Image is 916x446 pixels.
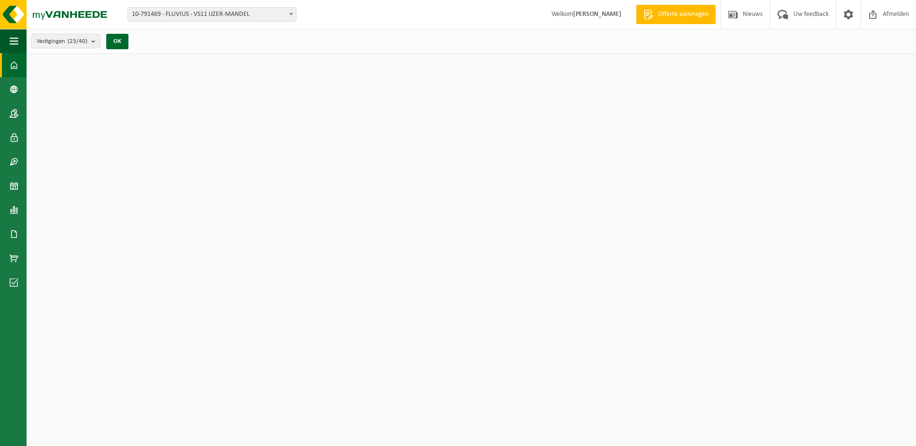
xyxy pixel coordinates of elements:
[37,34,87,49] span: Vestigingen
[656,10,711,19] span: Offerte aanvragen
[636,5,716,24] a: Offerte aanvragen
[31,34,100,48] button: Vestigingen(23/40)
[68,38,87,44] count: (23/40)
[573,11,621,18] strong: [PERSON_NAME]
[106,34,128,49] button: OK
[127,7,296,22] span: 10-791469 - FLUVIUS - VS11 IJZER-MANDEL
[128,8,296,21] span: 10-791469 - FLUVIUS - VS11 IJZER-MANDEL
